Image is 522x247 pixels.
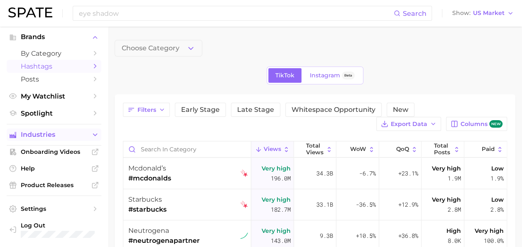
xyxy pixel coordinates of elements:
button: WoW [336,141,379,158]
button: Industries [7,128,101,141]
a: Help [7,162,101,175]
span: Industries [21,131,87,138]
span: Views [264,146,281,153]
span: Product Releases [21,181,87,189]
span: +10.5% [356,231,376,241]
span: TikTok [275,72,294,79]
a: Settings [7,203,101,215]
span: Late Stage [237,106,274,113]
span: Very high [262,163,291,173]
span: -6.7% [359,168,376,178]
span: Onboarding Videos [21,148,87,156]
span: 196.0m [271,173,291,183]
a: Log out. Currently logged in with e-mail anne.garrison@loreal.com. [7,219,101,240]
span: Low [491,195,504,205]
img: tiktok sustained riser [240,232,248,240]
span: #starbucks [128,205,167,215]
button: ShowUS Market [450,8,516,19]
a: by Category [7,47,101,60]
input: Search in category [123,141,251,157]
span: High [446,226,461,236]
img: SPATE [8,7,52,17]
span: Export Data [391,121,427,128]
img: tiktok falling star [240,170,248,177]
input: Search here for a brand, industry, or ingredient [78,6,394,20]
span: Paid [482,146,495,153]
span: 1.9% [490,173,504,183]
span: WoW [350,146,366,153]
span: Total Views [306,143,324,156]
span: 100.0% [484,236,504,246]
a: Spotlight [7,107,101,120]
span: mcdonald’s [128,164,166,172]
span: #neutrogenapartner [128,236,200,246]
span: Very high [475,226,504,236]
span: New [393,106,408,113]
span: Very high [432,163,461,173]
span: 2.8m [448,205,461,215]
span: 1.9m [448,173,461,183]
span: Columns [461,120,502,128]
button: Choose Category [115,40,202,57]
a: My Watchlist [7,90,101,103]
span: Very high [262,195,291,205]
a: Product Releases [7,179,101,191]
span: new [489,120,502,128]
span: QoQ [396,146,409,153]
span: Search [403,10,426,17]
span: 34.3b [316,168,333,178]
span: 2.8% [490,205,504,215]
span: #mcdonalds [128,173,171,183]
span: -36.5% [356,200,376,210]
a: Onboarding Videos [7,146,101,158]
button: mcdonald’s#mcdonaldstiktok falling starVery high196.0m34.3b-6.7%+23.1%Very high1.9mLow1.9% [123,158,507,189]
span: Posts [21,75,87,83]
span: neutrogena [128,227,169,235]
span: 9.3b [320,231,333,241]
span: 33.1b [316,200,333,210]
button: Total Views [294,141,337,158]
span: Spotlight [21,109,87,117]
span: Low [491,163,504,173]
span: Filters [137,106,156,114]
span: Whitespace Opportunity [292,106,375,113]
button: Columnsnew [446,117,507,131]
span: Beta [344,72,352,79]
a: TikTok [268,68,301,83]
span: by Category [21,49,87,57]
span: Early Stage [181,106,220,113]
span: +36.8% [398,231,418,241]
a: Hashtags [7,60,101,73]
button: starbucks#starbuckstiktok falling starVery high182.7m33.1b-36.5%+12.9%Very high2.8mLow2.8% [123,189,507,220]
span: Instagram [310,72,340,79]
span: Help [21,165,87,172]
img: tiktok falling star [240,201,248,208]
span: Show [452,11,471,15]
button: Total Posts [422,141,464,158]
button: QoQ [379,141,422,158]
span: Brands [21,33,87,41]
button: Brands [7,31,101,43]
span: Hashtags [21,62,87,70]
span: Log Out [21,222,97,229]
span: Very high [262,226,291,236]
span: starbucks [128,195,162,203]
span: 182.7m [271,205,291,215]
span: 143.0m [271,236,291,246]
span: Total Posts [434,143,452,156]
button: Export Data [376,117,441,131]
span: US Market [473,11,505,15]
button: Paid [464,141,507,158]
span: 8.0k [448,236,461,246]
span: +12.9% [398,200,418,210]
span: Choose Category [122,44,179,52]
a: InstagramBeta [303,68,362,83]
span: Very high [432,195,461,205]
span: My Watchlist [21,92,87,100]
button: Filters [123,103,170,117]
button: Views [251,141,294,158]
span: +23.1% [398,168,418,178]
a: Posts [7,73,101,86]
span: Settings [21,205,87,212]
